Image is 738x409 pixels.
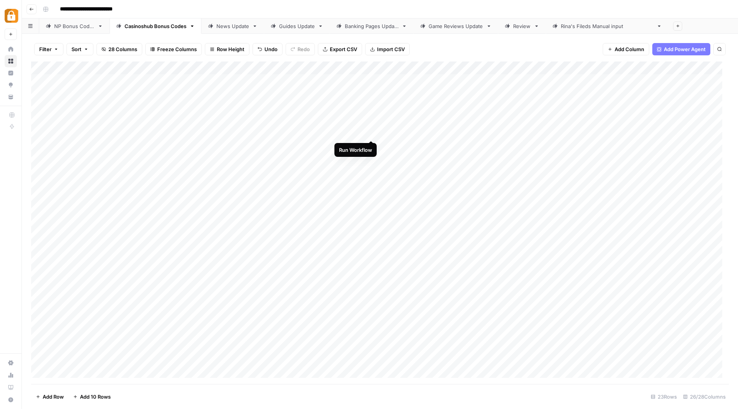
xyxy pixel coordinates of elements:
button: Add 10 Rows [68,391,115,403]
div: Banking Pages Update [345,22,399,30]
a: [PERSON_NAME]'s Fileds Manual input [546,18,668,34]
span: 28 Columns [108,45,137,53]
button: 28 Columns [96,43,142,55]
a: Learning Hub [5,381,17,394]
button: Freeze Columns [145,43,202,55]
button: Help + Support [5,394,17,406]
button: Sort [66,43,93,55]
span: Redo [298,45,310,53]
a: Banking Pages Update [330,18,414,34]
div: [PERSON_NAME]'s Fileds Manual input [561,22,653,30]
button: Add Column [603,43,649,55]
a: Review [498,18,546,34]
a: Insights [5,67,17,79]
span: Import CSV [377,45,405,53]
span: Add Column [615,45,644,53]
span: Add Power Agent [664,45,706,53]
button: Add Power Agent [652,43,710,55]
a: Home [5,43,17,55]
button: Filter [34,43,63,55]
a: Settings [5,357,17,369]
div: NP Bonus Codes [54,22,95,30]
div: Run Workflow [339,146,372,154]
span: Export CSV [330,45,357,53]
img: Adzz Logo [5,9,18,23]
span: Add 10 Rows [80,393,111,401]
div: Casinoshub Bonus Codes [125,22,186,30]
span: Undo [264,45,278,53]
div: Review [513,22,531,30]
a: Opportunities [5,79,17,91]
span: Sort [71,45,81,53]
a: Casinoshub Bonus Codes [110,18,201,34]
a: Usage [5,369,17,381]
button: Workspace: Adzz [5,6,17,25]
a: Your Data [5,91,17,103]
span: Filter [39,45,52,53]
button: Import CSV [365,43,410,55]
div: Game Reviews Update [429,22,483,30]
span: Freeze Columns [157,45,197,53]
span: Add Row [43,393,64,401]
button: Undo [253,43,283,55]
span: Row Height [217,45,244,53]
a: News Update [201,18,264,34]
a: NP Bonus Codes [39,18,110,34]
button: Redo [286,43,315,55]
a: Browse [5,55,17,67]
div: 26/28 Columns [680,391,729,403]
div: 23 Rows [648,391,680,403]
div: News Update [216,22,249,30]
div: Guides Update [279,22,315,30]
a: Game Reviews Update [414,18,498,34]
a: Guides Update [264,18,330,34]
button: Row Height [205,43,249,55]
button: Export CSV [318,43,362,55]
button: Add Row [31,391,68,403]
